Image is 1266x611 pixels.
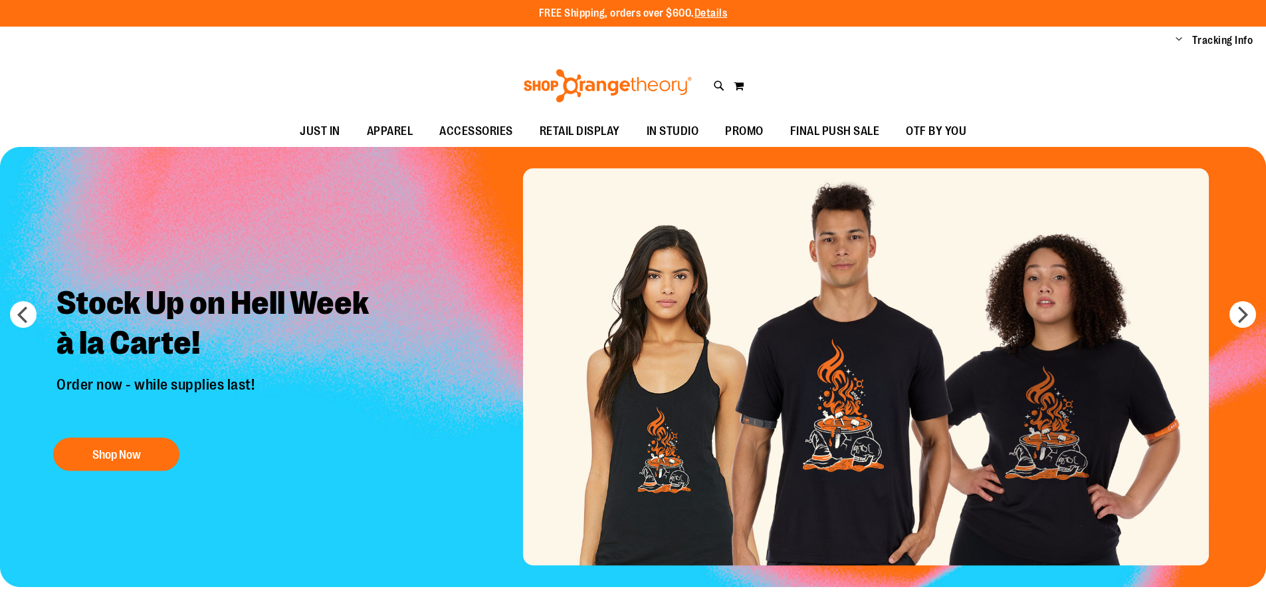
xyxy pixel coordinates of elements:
span: OTF BY YOU [906,116,966,146]
span: RETAIL DISPLAY [540,116,620,146]
button: next [1229,301,1256,328]
span: FINAL PUSH SALE [790,116,880,146]
h2: Stock Up on Hell Week à la Carte! [47,273,393,376]
a: OTF BY YOU [893,116,980,147]
a: ACCESSORIES [426,116,526,147]
button: Shop Now [53,437,179,471]
a: Tracking Info [1192,33,1253,48]
a: Stock Up on Hell Week à la Carte! Order now - while supplies last! Shop Now [47,273,393,477]
span: JUST IN [300,116,340,146]
button: prev [10,301,37,328]
a: PROMO [712,116,777,147]
p: FREE Shipping, orders over $600. [539,6,728,21]
span: IN STUDIO [647,116,699,146]
a: FINAL PUSH SALE [777,116,893,147]
a: RETAIL DISPLAY [526,116,633,147]
span: PROMO [725,116,764,146]
a: JUST IN [286,116,354,147]
a: Details [694,7,728,19]
span: ACCESSORIES [439,116,513,146]
button: Account menu [1176,34,1182,47]
span: APPAREL [367,116,413,146]
a: APPAREL [354,116,427,147]
a: IN STUDIO [633,116,712,147]
img: Shop Orangetheory [522,69,694,102]
p: Order now - while supplies last! [47,376,393,424]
